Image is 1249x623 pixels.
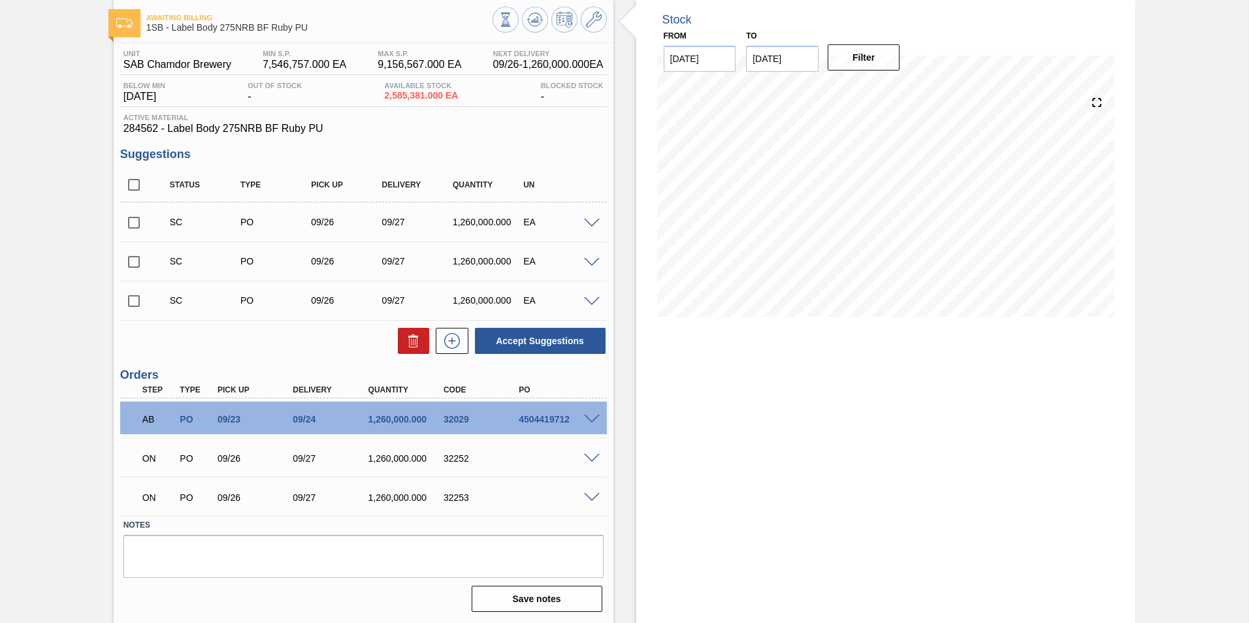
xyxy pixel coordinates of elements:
div: Purchase order [176,453,216,464]
div: Negotiating Order [139,483,178,512]
div: 09/26/2025 [214,492,299,503]
div: 09/26/2025 [308,256,387,266]
div: UN [520,180,599,189]
div: Awaiting Billing [139,405,178,434]
div: 09/27/2025 [379,256,458,266]
div: Type [176,385,216,394]
span: Available Stock [385,82,459,89]
div: 1,260,000.000 [365,492,449,503]
div: 09/26/2025 [308,217,387,227]
button: Accept Suggestions [475,328,606,354]
div: 32252 [440,453,525,464]
div: Purchase order [176,414,216,424]
input: mm/dd/yyyy [664,46,736,72]
input: mm/dd/yyyy [746,46,819,72]
div: Purchase order [237,295,316,306]
div: Accept Suggestions [468,327,607,355]
span: 7,546,757.000 EA [263,59,346,71]
div: Suggestion Created [167,217,246,227]
span: 2,585,381.000 EA [385,91,459,101]
div: Code [440,385,525,394]
h3: Orders [120,368,607,382]
div: Pick up [308,180,387,189]
div: 09/27/2025 [379,295,458,306]
span: [DATE] [123,91,165,103]
div: EA [520,256,599,266]
div: 09/27/2025 [289,453,374,464]
span: MAX S.P. [378,50,461,57]
div: Pick up [214,385,299,394]
div: Suggestion Created [167,295,246,306]
div: Status [167,180,246,189]
div: Purchase order [176,492,216,503]
div: Purchase order [237,256,316,266]
div: New suggestion [429,328,468,354]
div: Step [139,385,178,394]
div: 1,260,000.000 [449,217,528,227]
span: MIN S.P. [263,50,346,57]
div: 09/26/2025 [308,295,387,306]
div: - [244,82,305,103]
span: 1SB - Label Body 275NRB BF Ruby PU [146,23,493,33]
div: EA [520,295,599,306]
label: Notes [123,516,604,535]
span: Unit [123,50,231,57]
div: - [538,82,607,103]
div: 32253 [440,492,525,503]
button: Schedule Inventory [551,7,577,33]
div: 4504419712 [515,414,600,424]
div: Delivery [379,180,458,189]
div: EA [520,217,599,227]
div: Quantity [449,180,528,189]
button: Go to Master Data / General [581,7,607,33]
div: Delete Suggestions [391,328,429,354]
span: 9,156,567.000 EA [378,59,461,71]
div: Suggestion Created [167,256,246,266]
div: 09/26/2025 [214,453,299,464]
div: Delivery [289,385,374,394]
span: 09/26 - 1,260,000.000 EA [493,59,603,71]
div: 1,260,000.000 [365,414,449,424]
div: 1,260,000.000 [449,256,528,266]
div: Negotiating Order [139,444,178,473]
span: SAB Chamdor Brewery [123,59,231,71]
span: Next Delivery [493,50,603,57]
div: 09/24/2025 [289,414,374,424]
div: Stock [662,13,692,27]
p: AB [142,414,175,424]
button: Filter [828,44,900,71]
div: 32029 [440,414,525,424]
button: Save notes [472,586,602,612]
span: 284562 - Label Body 275NRB BF Ruby PU [123,123,604,135]
div: 1,260,000.000 [365,453,449,464]
img: Ícone [116,18,133,28]
div: Quantity [365,385,449,394]
div: 09/27/2025 [379,217,458,227]
span: Out Of Stock [248,82,302,89]
span: Blocked Stock [541,82,604,89]
h3: Suggestions [120,148,607,161]
span: Awaiting Billing [146,14,493,22]
div: 1,260,000.000 [449,295,528,306]
p: ON [142,453,175,464]
div: PO [515,385,600,394]
label: From [664,31,687,40]
button: Stocks Overview [493,7,519,33]
div: 09/23/2025 [214,414,299,424]
div: Purchase order [237,217,316,227]
div: 09/27/2025 [289,492,374,503]
p: ON [142,492,175,503]
div: Type [237,180,316,189]
span: Below Min [123,82,165,89]
label: to [746,31,756,40]
button: Update Chart [522,7,548,33]
span: Active Material [123,114,604,121]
